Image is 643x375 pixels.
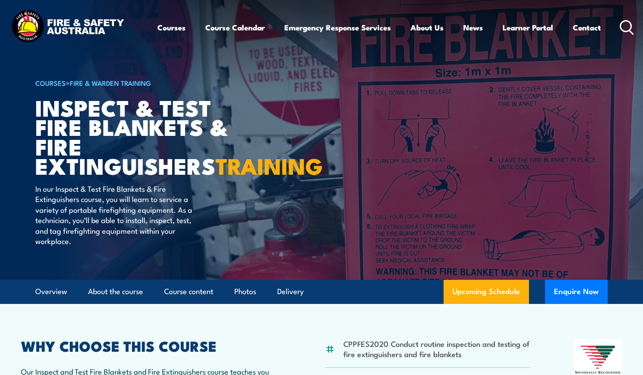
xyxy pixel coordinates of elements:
a: Course content [164,280,213,303]
a: Course Calendar [205,16,265,39]
a: Fire & Warden Training [70,78,151,88]
li: CPPFES2020 Conduct routine inspection and testing of fire extinguishers and fire blankets [343,338,530,359]
h6: > [35,77,256,88]
a: COURSES [35,78,66,88]
a: Contact [573,16,601,39]
h2: WHY CHOOSE THIS COURSE [21,339,282,352]
button: Enquire Now [545,280,608,304]
a: Courses [157,16,186,39]
a: Photos [234,280,256,303]
a: Delivery [277,280,304,303]
a: Learner Portal [503,16,553,39]
a: About Us [410,16,444,39]
a: Overview [35,280,67,303]
p: In our Inspect & Test Fire Blankets & Fire Extinguishers course, you will learn to service a vari... [35,183,199,246]
a: Upcoming Schedule [444,280,529,304]
strong: TRAINING [216,148,323,182]
h1: Inspect & Test Fire Blankets & Fire Extinguishers [35,97,256,175]
a: News [463,16,483,39]
a: Emergency Response Services [284,16,391,39]
a: About the course [88,280,143,303]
